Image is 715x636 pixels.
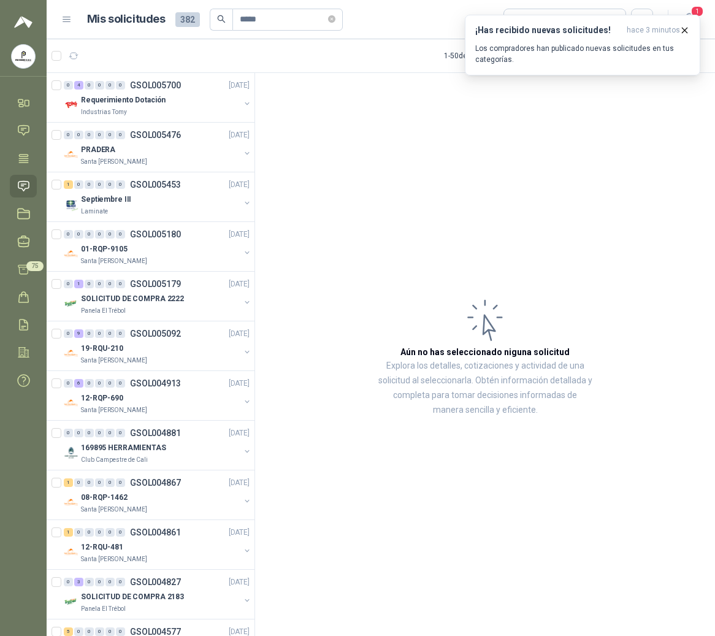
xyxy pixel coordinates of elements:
[64,180,73,189] div: 1
[64,429,73,437] div: 0
[130,329,181,338] p: GSOL005092
[116,131,125,139] div: 0
[81,306,126,316] p: Panela El Trébol
[378,359,592,418] p: Explora los detalles, cotizaciones y actividad de una solicitud al seleccionarla. Obtén informaci...
[64,81,73,90] div: 0
[217,15,226,23] span: search
[690,6,704,17] span: 1
[81,194,131,205] p: Septiembre III
[85,230,94,239] div: 0
[85,131,94,139] div: 0
[64,128,252,167] a: 0 0 0 0 0 0 GSOL005476[DATE] Company LogoPRADERASanta [PERSON_NAME]
[105,81,115,90] div: 0
[511,13,537,26] div: Todas
[130,379,181,388] p: GSOL004913
[229,229,250,240] p: [DATE]
[105,230,115,239] div: 0
[130,180,181,189] p: GSOL005453
[229,278,250,290] p: [DATE]
[74,180,83,189] div: 0
[116,478,125,487] div: 0
[400,345,570,359] h3: Aún no has seleccionado niguna solicitud
[64,594,78,609] img: Company Logo
[116,230,125,239] div: 0
[130,230,181,239] p: GSOL005180
[229,328,250,340] p: [DATE]
[64,445,78,460] img: Company Logo
[229,477,250,489] p: [DATE]
[64,227,252,266] a: 0 0 0 0 0 0 GSOL005180[DATE] Company Logo01-RQP-9105Santa [PERSON_NAME]
[64,98,78,112] img: Company Logo
[64,379,73,388] div: 0
[81,157,147,167] p: Santa [PERSON_NAME]
[81,393,123,404] p: 12-RQP-690
[229,577,250,588] p: [DATE]
[81,343,123,354] p: 19-RQU-210
[64,525,252,564] a: 1 0 0 0 0 0 GSOL004861[DATE] Company Logo12-RQU-481Santa [PERSON_NAME]
[95,528,104,537] div: 0
[116,180,125,189] div: 0
[130,429,181,437] p: GSOL004881
[85,81,94,90] div: 0
[328,13,335,25] span: close-circle
[64,528,73,537] div: 1
[81,505,147,515] p: Santa [PERSON_NAME]
[64,197,78,212] img: Company Logo
[74,478,83,487] div: 0
[64,545,78,559] img: Company Logo
[105,379,115,388] div: 0
[64,78,252,117] a: 0 4 0 0 0 0 GSOL005700[DATE] Company LogoRequerimiento DotaciónIndustrias Tomy
[74,528,83,537] div: 0
[81,293,184,305] p: SOLICITUD DE COMPRA 2222
[81,94,166,106] p: Requerimiento Dotación
[74,230,83,239] div: 0
[229,129,250,141] p: [DATE]
[81,256,147,266] p: Santa [PERSON_NAME]
[95,131,104,139] div: 0
[81,492,128,504] p: 08-RQP-1462
[64,578,73,586] div: 0
[85,429,94,437] div: 0
[105,429,115,437] div: 0
[64,247,78,261] img: Company Logo
[95,280,104,288] div: 0
[64,131,73,139] div: 0
[475,43,690,65] p: Los compradores han publicado nuevas solicitudes en tus categorías.
[105,578,115,586] div: 0
[64,478,73,487] div: 1
[64,280,73,288] div: 0
[116,627,125,636] div: 0
[95,578,104,586] div: 0
[81,144,115,156] p: PRADERA
[81,207,108,216] p: Laminate
[130,578,181,586] p: GSOL004827
[64,495,78,510] img: Company Logo
[81,243,128,255] p: 01-RQP-9105
[87,10,166,28] h1: Mis solicitudes
[74,81,83,90] div: 4
[64,346,78,361] img: Company Logo
[26,261,44,271] span: 75
[81,405,147,415] p: Santa [PERSON_NAME]
[64,147,78,162] img: Company Logo
[105,478,115,487] div: 0
[95,180,104,189] div: 0
[64,627,73,636] div: 5
[64,396,78,410] img: Company Logo
[64,475,252,515] a: 1 0 0 0 0 0 GSOL004867[DATE] Company Logo08-RQP-1462Santa [PERSON_NAME]
[116,528,125,537] div: 0
[85,627,94,636] div: 0
[81,554,147,564] p: Santa [PERSON_NAME]
[95,627,104,636] div: 0
[64,230,73,239] div: 0
[64,277,252,316] a: 0 1 0 0 0 0 GSOL005179[DATE] Company LogoSOLICITUD DE COMPRA 2222Panela El Trébol
[130,627,181,636] p: GSOL004577
[64,575,252,614] a: 0 3 0 0 0 0 GSOL004827[DATE] Company LogoSOLICITUD DE COMPRA 2183Panela El Trébol
[116,429,125,437] div: 0
[116,329,125,338] div: 0
[130,81,181,90] p: GSOL005700
[85,329,94,338] div: 0
[85,379,94,388] div: 0
[105,131,115,139] div: 0
[81,107,127,117] p: Industrias Tomy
